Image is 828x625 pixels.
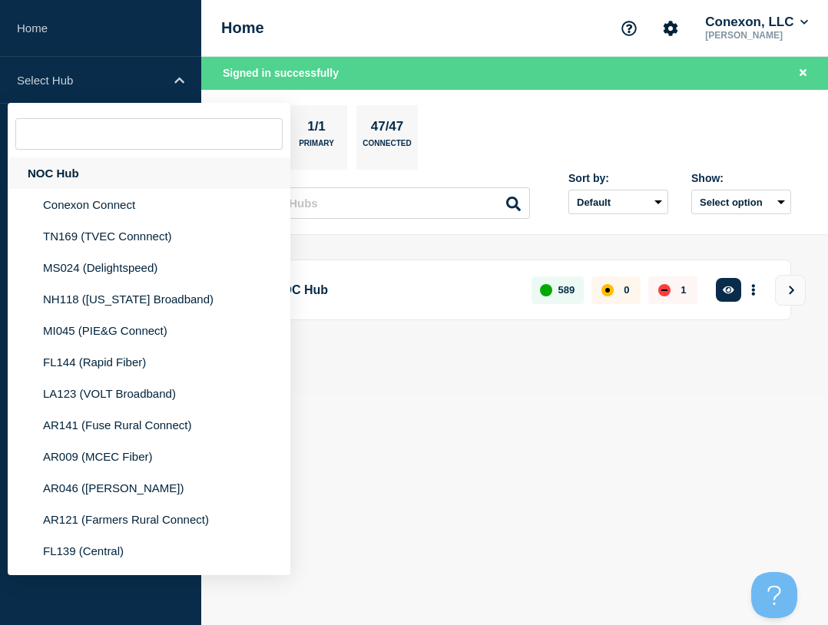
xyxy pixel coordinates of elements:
[751,572,797,618] iframe: Help Scout Beacon - Open
[601,284,614,296] div: affected
[299,139,334,155] p: Primary
[8,189,290,220] li: Conexon Connect
[775,275,806,306] button: View
[17,74,164,87] p: Select Hub
[8,220,290,252] li: TN169 (TVEC Connnect)
[221,19,264,37] h1: Home
[681,284,686,296] p: 1
[691,172,791,184] div: Show:
[8,409,290,441] li: AR141 (Fuse Rural Connect)
[238,187,530,219] input: Search Hubs
[658,284,671,296] div: down
[302,119,332,139] p: 1/1
[8,315,290,346] li: MI045 (PIE&G Connect)
[8,346,290,378] li: FL144 (Rapid Fiber)
[744,276,763,304] button: More actions
[365,119,409,139] p: 47/47
[8,252,290,283] li: MS024 (Delightspeed)
[8,504,290,535] li: AR121 (Farmers Rural Connect)
[273,276,514,304] p: NOC Hub
[8,283,290,315] li: NH118 ([US_STATE] Broadband)
[8,535,290,567] li: FL139 (Central)
[8,567,290,611] li: IN043 ([GEOGRAPHIC_DATA] REMC Broadband)
[568,172,668,184] div: Sort by:
[654,12,687,45] button: Account settings
[8,157,290,189] div: NOC Hub
[540,284,552,296] div: up
[8,441,290,472] li: AR009 (MCEC Fiber)
[558,284,575,296] p: 589
[702,30,811,41] p: [PERSON_NAME]
[8,378,290,409] li: LA123 (VOLT Broadband)
[691,190,791,214] button: Select option
[793,64,813,82] button: Close banner
[613,12,645,45] button: Support
[624,284,629,296] p: 0
[223,67,339,79] span: Signed in successfully
[363,139,411,155] p: Connected
[8,472,290,504] li: AR046 ([PERSON_NAME])
[702,15,811,30] button: Conexon, LLC
[568,190,668,214] select: Sort by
